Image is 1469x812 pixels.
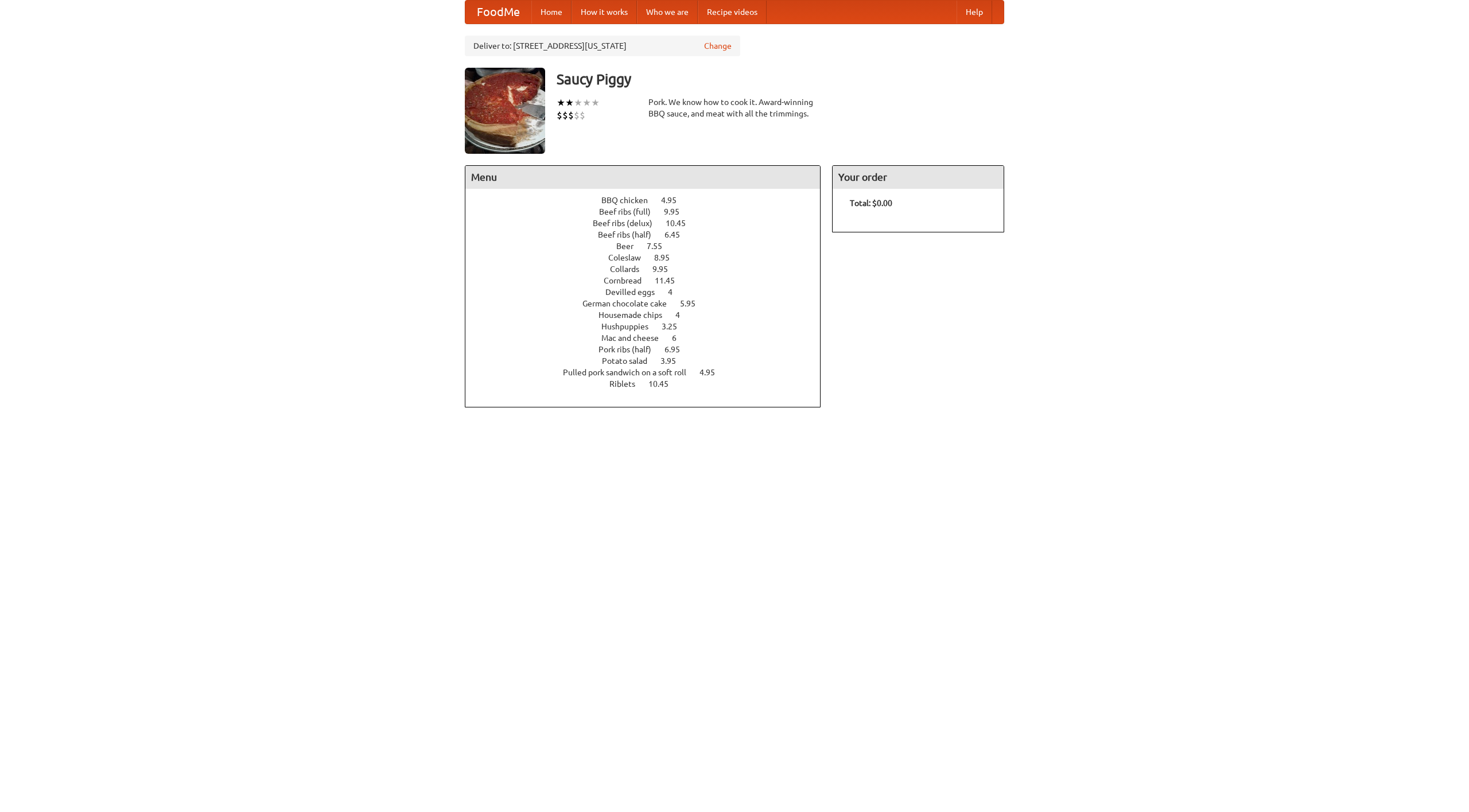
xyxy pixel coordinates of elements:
span: Beef ribs (delux) [593,219,664,228]
span: 3.25 [662,322,689,331]
span: 9.95 [652,265,679,274]
span: 5.95 [680,299,707,308]
span: Hushpuppies [601,322,660,331]
li: $ [568,109,574,122]
h3: Saucy Piggy [557,68,1004,91]
span: Collards [610,265,651,274]
span: 10.45 [648,379,680,388]
li: ★ [574,96,582,109]
span: 3.95 [660,356,687,366]
a: BBQ chicken 4.95 [601,196,698,205]
span: 6 [672,333,688,343]
a: Change [704,40,732,52]
a: Beef ribs (delux) 10.45 [593,219,707,228]
a: Beef ribs (full) 9.95 [599,207,701,216]
span: 9.95 [664,207,691,216]
span: Mac and cheese [601,333,670,343]
span: 11.45 [655,276,686,285]
a: Beer 7.55 [616,242,683,251]
li: ★ [591,96,600,109]
a: How it works [572,1,637,24]
div: Deliver to: [STREET_ADDRESS][US_STATE] [465,36,740,56]
a: Home [531,1,572,24]
li: ★ [582,96,591,109]
a: Coleslaw 8.95 [608,253,691,262]
a: German chocolate cake 5.95 [582,299,717,308]
li: ★ [557,96,565,109]
span: BBQ chicken [601,196,659,205]
h4: Menu [465,166,820,189]
span: Potato salad [602,356,659,366]
span: 7.55 [647,242,674,251]
a: Recipe videos [698,1,767,24]
span: Pork ribs (half) [599,345,663,354]
a: Cornbread 11.45 [604,276,696,285]
span: Beef ribs (half) [598,230,663,239]
a: Pork ribs (half) 6.95 [599,345,701,354]
img: angular.jpg [465,68,545,154]
li: ★ [565,96,574,109]
span: 6.45 [664,230,691,239]
a: Devilled eggs 4 [605,287,694,297]
span: 4.95 [699,368,726,377]
li: $ [574,109,580,122]
span: Riblets [609,379,647,388]
span: 10.45 [666,219,697,228]
a: Pulled pork sandwich on a soft roll 4.95 [563,368,736,377]
span: 4 [668,287,684,297]
a: FoodMe [465,1,531,24]
li: $ [557,109,562,122]
span: 4.95 [661,196,688,205]
span: 8.95 [654,253,681,262]
span: Cornbread [604,276,653,285]
li: $ [562,109,568,122]
a: Riblets 10.45 [609,379,690,388]
h4: Your order [833,166,1004,189]
li: $ [580,109,585,122]
a: Collards 9.95 [610,265,689,274]
a: Potato salad 3.95 [602,356,697,366]
span: Devilled eggs [605,287,666,297]
a: Beef ribs (half) 6.45 [598,230,701,239]
a: Housemade chips 4 [599,310,701,320]
b: Total: $0.00 [850,199,892,208]
a: Help [957,1,992,24]
span: Coleslaw [608,253,652,262]
a: Mac and cheese 6 [601,333,698,343]
span: 4 [675,310,691,320]
span: Beer [616,242,645,251]
a: Who we are [637,1,698,24]
a: Hushpuppies 3.25 [601,322,698,331]
span: Beef ribs (full) [599,207,662,216]
span: 6.95 [664,345,691,354]
span: Pulled pork sandwich on a soft roll [563,368,698,377]
div: Pork. We know how to cook it. Award-winning BBQ sauce, and meat with all the trimmings. [648,96,821,119]
span: Housemade chips [599,310,674,320]
span: German chocolate cake [582,299,678,308]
